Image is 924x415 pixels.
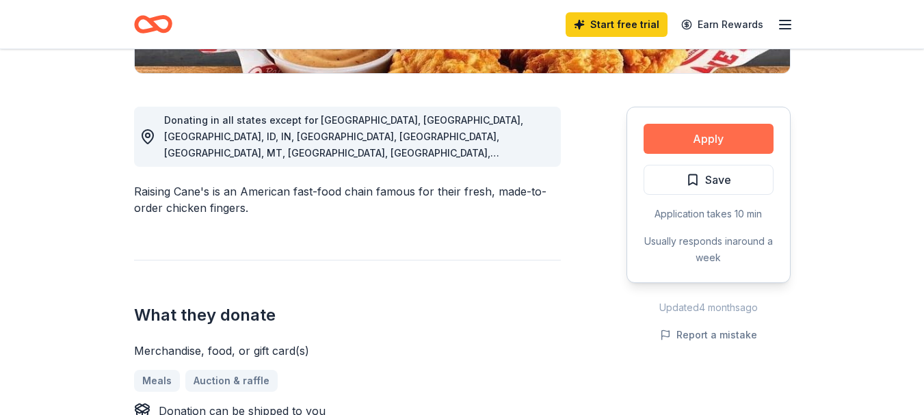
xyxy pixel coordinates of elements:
h2: What they donate [134,304,561,326]
a: Earn Rewards [673,12,771,37]
a: Home [134,8,172,40]
div: Merchandise, food, or gift card(s) [134,343,561,359]
span: Donating in all states except for [GEOGRAPHIC_DATA], [GEOGRAPHIC_DATA], [GEOGRAPHIC_DATA], ID, IN... [164,114,523,224]
a: Start free trial [566,12,668,37]
button: Apply [644,124,774,154]
div: Application takes 10 min [644,206,774,222]
div: Updated 4 months ago [626,299,791,316]
button: Report a mistake [660,327,757,343]
div: Usually responds in around a week [644,233,774,266]
span: Save [705,171,731,189]
button: Save [644,165,774,195]
div: Raising Cane's is an American fast-food chain famous for their fresh, made-to-order chicken fingers. [134,183,561,216]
